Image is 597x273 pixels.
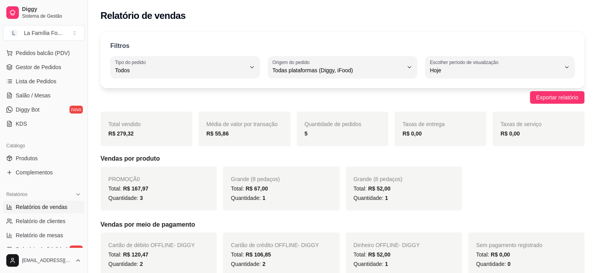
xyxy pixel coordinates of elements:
strong: R$ 0,00 [402,130,422,137]
span: Quantidade: [108,261,143,267]
span: 3 [140,195,143,201]
span: Total: [231,251,271,258]
span: Sem pagamento registrado [476,242,542,248]
span: Relatório de clientes [16,217,66,225]
span: Quantidade: [354,195,388,201]
span: R$ 0,00 [491,251,510,258]
span: Relatórios de vendas [16,203,68,211]
span: Relatório de fidelidade [16,246,70,253]
p: Filtros [110,41,130,51]
span: Quantidade: [108,195,143,201]
span: Diggy Bot [16,106,40,114]
a: Relatório de fidelidadenovo [3,243,84,256]
div: La Família Fo ... [24,29,62,37]
button: Select a team [3,25,84,41]
label: Tipo do pedido [115,59,148,66]
button: Origem do pedidoTodas plataformas (Diggy, iFood) [268,56,417,78]
strong: R$ 0,00 [500,130,520,137]
span: Total: [476,251,510,258]
a: Relatórios de vendas [3,201,84,213]
span: Grande (8 pedaços) [354,176,403,182]
span: Cartão de crédito OFFLINE - DIGGY [231,242,319,248]
h5: Vendas por produto [100,154,584,163]
span: PROMOÇÃ0 [108,176,140,182]
button: Pedidos balcão (PDV) [3,47,84,59]
strong: 5 [305,130,308,137]
a: Lista de Pedidos [3,75,84,88]
span: 2 [140,261,143,267]
span: Gestor de Pedidos [16,63,61,71]
div: Catálogo [3,139,84,152]
button: Tipo do pedidoTodos [110,56,260,78]
a: DiggySistema de Gestão [3,3,84,22]
span: R$ 52,00 [368,251,391,258]
a: Produtos [3,152,84,165]
a: Relatório de mesas [3,229,84,242]
label: Origem do pedido [272,59,312,66]
span: Quantidade: [354,261,388,267]
span: 2 [262,261,265,267]
span: 1 [385,261,388,267]
span: Média de valor por transação [206,121,278,127]
span: Quantidade: [231,261,265,267]
strong: R$ 279,32 [108,130,134,137]
a: Diggy Botnovo [3,103,84,116]
span: R$ 167,97 [123,185,148,192]
span: Relatório de mesas [16,231,63,239]
h2: Relatório de vendas [100,9,186,22]
span: Cartão de débito OFFLINE - DIGGY [108,242,195,248]
span: 1 [262,195,265,201]
button: Escolher período de visualizaçãoHoje [425,56,575,78]
span: [EMAIL_ADDRESS][DOMAIN_NAME] [22,257,72,264]
a: KDS [3,117,84,130]
strong: R$ 55,86 [206,130,229,137]
span: Total: [354,251,391,258]
span: Taxas de entrega [402,121,444,127]
span: Pedidos balcão (PDV) [16,49,70,57]
h5: Vendas por meio de pagamento [100,220,584,229]
span: Sistema de Gestão [22,13,81,19]
span: Taxas de serviço [500,121,541,127]
a: Gestor de Pedidos [3,61,84,73]
span: Complementos [16,169,53,176]
span: Diggy [22,6,81,13]
button: Exportar relatório [530,91,584,104]
span: Dinheiro OFFLINE - DIGGY [354,242,420,248]
span: 1 [385,195,388,201]
span: Todos [115,66,246,74]
a: Salão / Mesas [3,89,84,102]
span: Total: [108,251,148,258]
span: Total: [108,185,148,192]
span: R$ 52,00 [368,185,391,192]
span: Quantidade: [476,261,511,267]
span: Total: [231,185,268,192]
span: Quantidade de pedidos [305,121,361,127]
span: Grande (8 pedaços) [231,176,280,182]
span: 0 [508,261,511,267]
label: Escolher período de visualização [430,59,501,66]
span: KDS [16,120,27,128]
span: Total vendido [108,121,141,127]
span: Lista de Pedidos [16,77,57,85]
span: Hoje [430,66,560,74]
span: Produtos [16,154,38,162]
span: Total: [354,185,391,192]
span: Todas plataformas (Diggy, iFood) [272,66,403,74]
a: Relatório de clientes [3,215,84,227]
button: [EMAIL_ADDRESS][DOMAIN_NAME] [3,251,84,270]
span: R$ 120,47 [123,251,148,258]
span: Quantidade: [231,195,265,201]
span: Relatórios [6,191,27,198]
span: R$ 67,00 [246,185,268,192]
span: R$ 106,85 [246,251,271,258]
a: Complementos [3,166,84,179]
span: L [10,29,18,37]
span: Salão / Mesas [16,92,51,99]
span: Exportar relatório [536,93,578,102]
